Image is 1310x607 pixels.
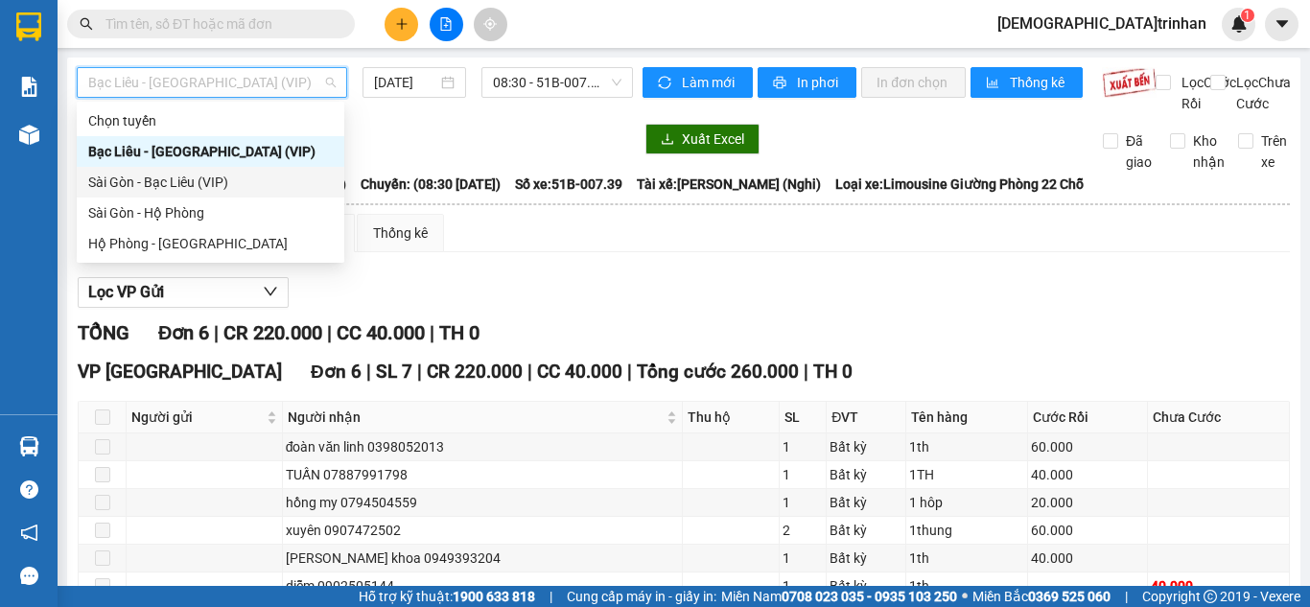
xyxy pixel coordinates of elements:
div: 60.000 [1031,436,1144,457]
div: Bất kỳ [830,520,902,541]
span: bar-chart [986,76,1002,91]
span: Đã giao [1118,130,1159,173]
span: 1 [1244,9,1251,22]
div: đoàn văn linh 0398052013 [286,436,680,457]
span: | [627,361,632,383]
span: TỔNG [78,321,129,344]
span: Thống kê [1010,72,1067,93]
span: Loại xe: Limousine Giường Phòng 22 Chỗ [835,174,1084,195]
div: Bất kỳ [830,436,902,457]
span: Lọc Cước Rồi [1174,72,1239,114]
div: Sài Gòn - Bạc Liêu (VIP) [88,172,333,193]
button: plus [385,8,418,41]
span: Kho nhận [1185,130,1232,173]
strong: 1900 633 818 [453,589,535,604]
div: xuyên 0907472502 [286,520,680,541]
div: Thống kê [373,222,428,244]
span: notification [20,524,38,542]
div: 1TH [909,464,1024,485]
span: Lọc VP Gửi [88,280,164,304]
div: Bất kỳ [830,464,902,485]
div: 1 [783,464,823,485]
span: Người nhận [288,407,664,428]
th: Cước Rồi [1028,402,1148,433]
div: Sài Gòn - Hộ Phòng [88,202,333,223]
span: printer [773,76,789,91]
th: Chưa Cước [1148,402,1290,433]
button: downloadXuất Excel [645,124,760,154]
span: VP [GEOGRAPHIC_DATA] [78,361,282,383]
div: 60.000 [1031,520,1144,541]
span: TH 0 [813,361,853,383]
span: down [263,284,278,299]
img: warehouse-icon [19,125,39,145]
span: 08:30 - 51B-007.39 [493,68,621,97]
span: Đơn 6 [311,361,362,383]
button: aim [474,8,507,41]
span: [DEMOGRAPHIC_DATA]trinhan [982,12,1222,35]
span: Đơn 6 [158,321,209,344]
button: caret-down [1265,8,1298,41]
span: CR 220.000 [223,321,322,344]
div: Hộ Phòng - [GEOGRAPHIC_DATA] [88,233,333,254]
div: 1 hôp [909,492,1024,513]
div: 1thung [909,520,1024,541]
div: [PERSON_NAME] khoa 0949393204 [286,548,680,569]
span: question-circle [20,480,38,499]
span: | [430,321,434,344]
div: Bất kỳ [830,548,902,569]
div: 1th [909,548,1024,569]
div: Bất kỳ [830,492,902,513]
span: CR 220.000 [427,361,523,383]
span: copyright [1204,590,1217,603]
span: Xuất Excel [682,128,744,150]
span: plus [395,17,409,31]
span: In phơi [797,72,841,93]
span: Hỗ trợ kỹ thuật: [359,586,535,607]
button: printerIn phơi [758,67,856,98]
img: solution-icon [19,77,39,97]
span: Chuyến: (08:30 [DATE]) [361,174,501,195]
span: message [20,567,38,585]
div: Bất kỳ [830,575,902,596]
div: hồng my 0794504559 [286,492,680,513]
span: | [804,361,808,383]
th: Thu hộ [683,402,780,433]
div: 1 [783,575,823,596]
div: Bạc Liêu - Sài Gòn (VIP) [77,136,344,167]
div: Hộ Phòng - Sài Gòn [77,228,344,259]
div: 2 [783,520,823,541]
span: search [80,17,93,31]
div: 1th [909,436,1024,457]
button: bar-chartThống kê [971,67,1083,98]
sup: 1 [1241,9,1254,22]
span: TH 0 [439,321,480,344]
img: logo-vxr [16,12,41,41]
span: Trên xe [1253,130,1295,173]
span: Người gửi [131,407,263,428]
div: 1th [909,575,1024,596]
div: Chọn tuyến [88,110,333,131]
span: Miền Bắc [972,586,1111,607]
span: ⚪️ [962,593,968,600]
span: CC 40.000 [537,361,622,383]
button: In đơn chọn [861,67,966,98]
div: 1 [783,548,823,569]
div: Bạc Liêu - [GEOGRAPHIC_DATA] (VIP) [88,141,333,162]
img: icon-new-feature [1230,15,1248,33]
span: | [327,321,332,344]
span: | [550,586,552,607]
span: | [366,361,371,383]
span: sync [658,76,674,91]
div: 40.000 [1151,575,1286,596]
div: Sài Gòn - Bạc Liêu (VIP) [77,167,344,198]
strong: 0708 023 035 - 0935 103 250 [782,589,957,604]
span: Miền Nam [721,586,957,607]
th: Tên hàng [906,402,1028,433]
div: Chọn tuyến [77,105,344,136]
span: download [661,132,674,148]
span: file-add [439,17,453,31]
button: file-add [430,8,463,41]
span: caret-down [1274,15,1291,33]
div: TUẤN 07887991798 [286,464,680,485]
